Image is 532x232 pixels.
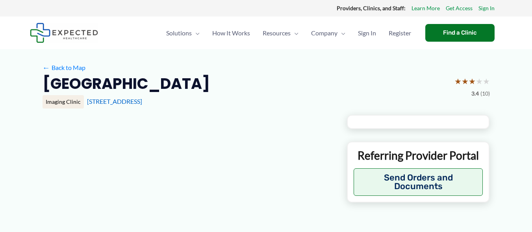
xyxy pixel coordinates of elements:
[43,95,84,109] div: Imaging Clinic
[354,168,483,196] button: Send Orders and Documents
[352,19,382,47] a: Sign In
[160,19,417,47] nav: Primary Site Navigation
[256,19,305,47] a: ResourcesMenu Toggle
[389,19,411,47] span: Register
[478,3,495,13] a: Sign In
[382,19,417,47] a: Register
[412,3,440,13] a: Learn More
[206,19,256,47] a: How It Works
[291,19,298,47] span: Menu Toggle
[43,62,85,74] a: ←Back to Map
[480,88,490,99] span: (10)
[483,74,490,88] span: ★
[166,19,192,47] span: Solutions
[305,19,352,47] a: CompanyMenu Toggle
[462,74,469,88] span: ★
[87,98,142,105] a: [STREET_ADDRESS]
[43,74,210,93] h2: [GEOGRAPHIC_DATA]
[469,74,476,88] span: ★
[160,19,206,47] a: SolutionsMenu Toggle
[30,23,98,43] img: Expected Healthcare Logo - side, dark font, small
[43,64,50,71] span: ←
[446,3,473,13] a: Get Access
[358,19,376,47] span: Sign In
[454,74,462,88] span: ★
[337,19,345,47] span: Menu Toggle
[311,19,337,47] span: Company
[337,5,406,11] strong: Providers, Clinics, and Staff:
[354,148,483,162] p: Referring Provider Portal
[476,74,483,88] span: ★
[212,19,250,47] span: How It Works
[471,88,479,99] span: 3.4
[192,19,200,47] span: Menu Toggle
[425,24,495,42] a: Find a Clinic
[263,19,291,47] span: Resources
